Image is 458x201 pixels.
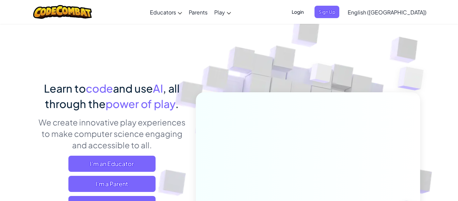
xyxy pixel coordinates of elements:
[211,3,234,21] a: Play
[86,82,113,95] span: code
[344,3,430,21] a: English ([GEOGRAPHIC_DATA])
[314,6,339,18] button: Sign Up
[153,82,163,95] span: AI
[38,116,186,151] p: We create innovative play experiences to make computer science engaging and accessible to all.
[68,176,156,192] a: I'm a Parent
[175,97,179,110] span: .
[33,5,92,19] img: CodeCombat logo
[68,156,156,172] a: I'm an Educator
[348,9,426,16] span: English ([GEOGRAPHIC_DATA])
[150,9,176,16] span: Educators
[44,82,86,95] span: Learn to
[106,97,175,110] span: power of play
[384,50,442,107] img: Overlap cubes
[297,50,346,100] img: Overlap cubes
[185,3,211,21] a: Parents
[147,3,185,21] a: Educators
[113,82,153,95] span: and use
[288,6,308,18] button: Login
[214,9,225,16] span: Play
